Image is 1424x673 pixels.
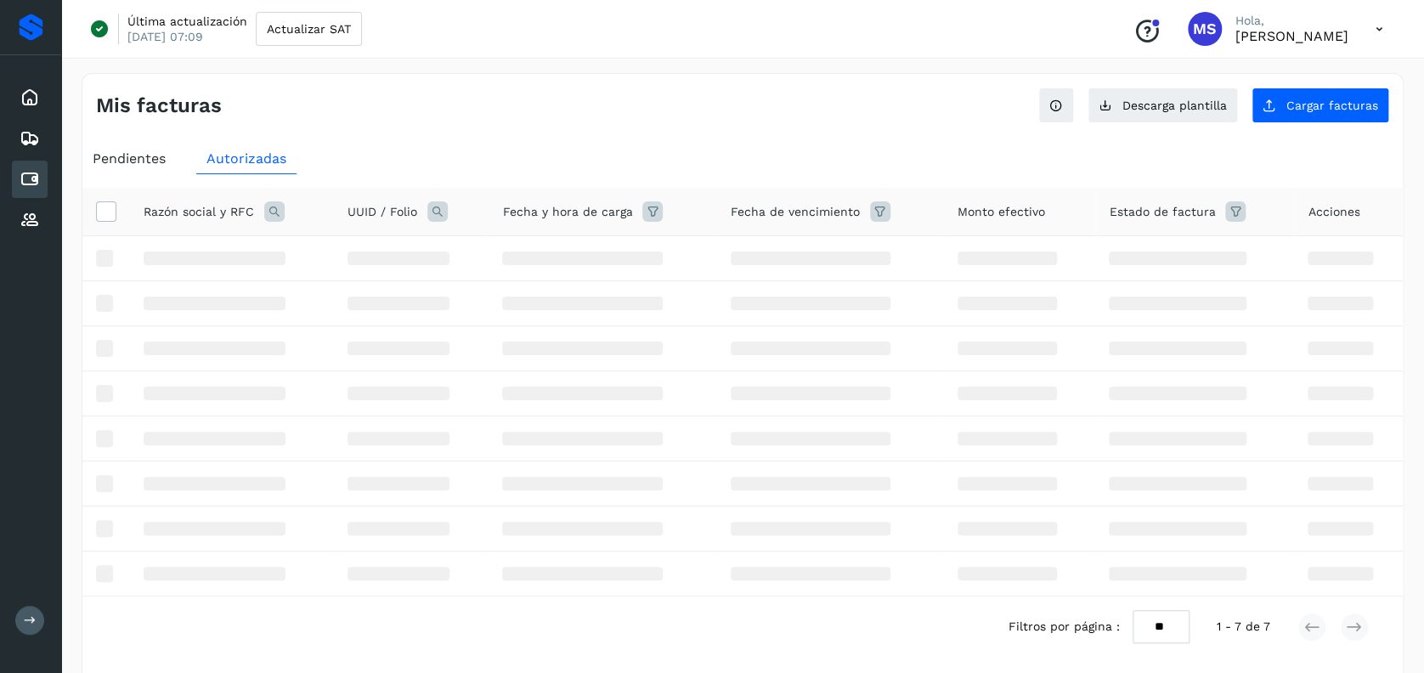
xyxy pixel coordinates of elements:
span: Autorizadas [206,150,286,167]
span: Fecha y hora de carga [502,203,632,221]
span: Estado de factura [1109,203,1215,221]
span: Filtros por página : [1008,618,1119,636]
button: Descarga plantilla [1088,88,1238,123]
span: Monto efectivo [958,203,1045,221]
span: Cargar facturas [1286,99,1378,111]
span: Razón social y RFC [144,203,254,221]
p: Última actualización [127,14,247,29]
span: Descarga plantilla [1122,99,1227,111]
p: [DATE] 07:09 [127,29,203,44]
div: Proveedores [12,201,48,239]
div: Embarques [12,120,48,157]
p: Hola, [1235,14,1348,28]
span: 1 - 7 de 7 [1217,618,1270,636]
span: UUID / Folio [348,203,417,221]
span: Acciones [1308,203,1359,221]
span: Fecha de vencimiento [731,203,860,221]
p: Mariana Salazar [1235,28,1348,44]
span: Pendientes [93,150,166,167]
button: Cargar facturas [1252,88,1389,123]
span: Actualizar SAT [267,23,351,35]
h4: Mis facturas [96,93,222,118]
div: Cuentas por pagar [12,161,48,198]
div: Inicio [12,79,48,116]
button: Actualizar SAT [256,12,362,46]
